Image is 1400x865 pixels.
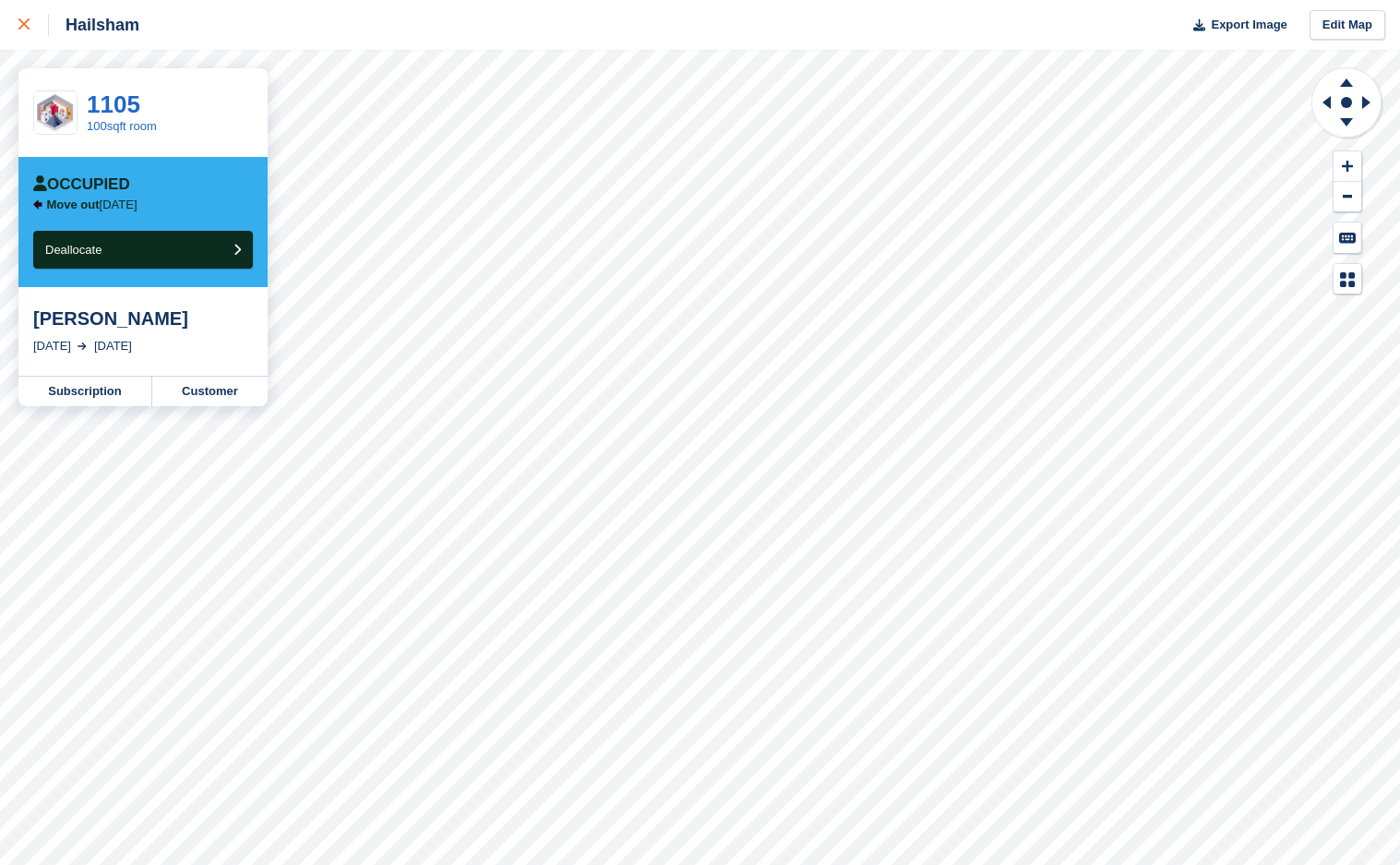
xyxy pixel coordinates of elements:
[18,377,152,406] a: Subscription
[1182,10,1287,41] button: Export Image
[33,199,42,210] img: arrow-left-icn-90495f2de72eb5bd0bd1c3c35deca35cc13f817d75bef06ecd7c0b315636ce7e.svg
[47,198,138,212] p: [DATE]
[78,342,87,350] img: arrow-right-light-icn-cde0832a797a2874e46488d9cf13f60e5c3a73dbe684e267c42b8395dfbc2abf.svg
[1334,182,1361,212] button: Zoom Out
[45,243,102,257] span: Deallocate
[33,231,253,269] button: Deallocate
[1334,151,1361,182] button: Zoom In
[1334,222,1361,253] button: Keyboard Shortcuts
[47,198,100,211] span: Move out
[34,92,77,134] img: 100FT.png
[33,337,71,355] div: [DATE]
[152,377,268,406] a: Customer
[1334,264,1361,294] button: Map Legend
[1310,10,1385,41] a: Edit Map
[94,337,132,355] div: [DATE]
[33,307,253,330] div: [PERSON_NAME]
[87,90,140,118] a: 1105
[1211,16,1286,34] span: Export Image
[49,14,139,36] div: Hailsham
[33,175,130,194] div: Occupied
[87,119,157,133] a: 100sqft room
